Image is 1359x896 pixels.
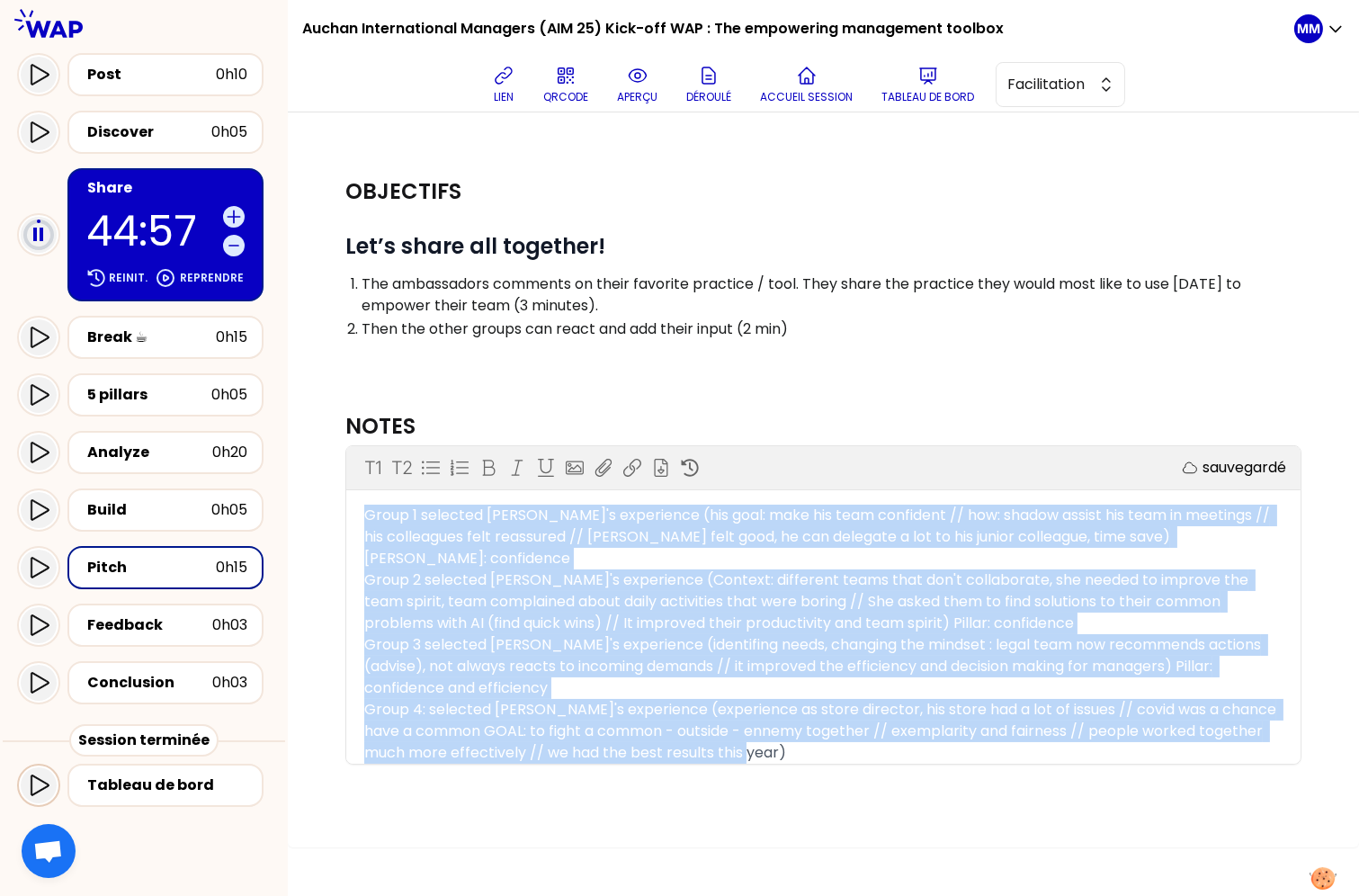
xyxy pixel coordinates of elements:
[1294,14,1345,43] button: MM
[211,121,247,143] div: 0h05
[486,58,522,112] button: lien
[760,90,853,104] p: Accueil session
[87,775,255,796] div: Tableau de bord
[211,384,247,406] div: 0h05
[212,442,247,463] div: 0h20
[87,64,216,85] div: Post
[87,177,247,199] div: Share
[212,672,247,694] div: 0h03
[87,672,212,694] div: Conclusion
[86,211,216,252] p: 44:57
[22,824,76,878] div: Ouvrir le chat
[364,634,1265,698] span: Group 3 selected [PERSON_NAME]'s experience (identifing needs, changing the mindset : legal team ...
[87,499,211,521] div: Build
[617,90,657,104] p: aperçu
[536,58,595,112] button: QRCODE
[345,177,461,206] h2: Objectifs
[362,318,1300,340] p: Then the other groups can react and add their input (2 min)
[365,455,382,480] p: T1
[362,273,1300,317] p: The ambassadors comments on their favorite practice / tool. They share the practice they would mo...
[543,90,588,104] p: QRCODE
[216,327,247,348] div: 0h15
[996,62,1125,107] button: Facilitation
[364,569,1252,633] span: Group 2 selected [PERSON_NAME]'s experience (Context: different teams that don't collaborate, she...
[69,724,219,757] div: Session terminée
[109,271,148,285] p: Reinit.
[345,412,1301,441] h3: Notes
[87,442,212,463] div: Analyze
[686,90,731,104] p: Déroulé
[753,58,860,112] button: Accueil session
[610,58,665,112] button: aperçu
[679,58,738,112] button: Déroulé
[216,64,247,85] div: 0h10
[364,699,1280,763] span: Group 4: selected [PERSON_NAME]'s experience (experience as store director, his store had a lot o...
[87,121,211,143] div: Discover
[216,557,247,578] div: 0h15
[212,614,247,636] div: 0h03
[1203,457,1286,479] p: sauvegardé
[87,384,211,406] div: 5 pillars
[1297,20,1320,38] p: MM
[87,557,216,578] div: Pitch
[881,90,974,104] p: Tableau de bord
[211,499,247,521] div: 0h05
[87,614,212,636] div: Feedback
[364,505,1274,569] span: Group 1 selected [PERSON_NAME]'s experience (his goal: make his team confident // how: shadow ass...
[874,58,981,112] button: Tableau de bord
[180,271,244,285] p: Reprendre
[1007,74,1088,95] span: Facilitation
[345,231,605,261] strong: Let’s share all together!
[494,90,514,104] p: lien
[392,455,413,480] p: T2
[87,327,216,348] div: Break ☕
